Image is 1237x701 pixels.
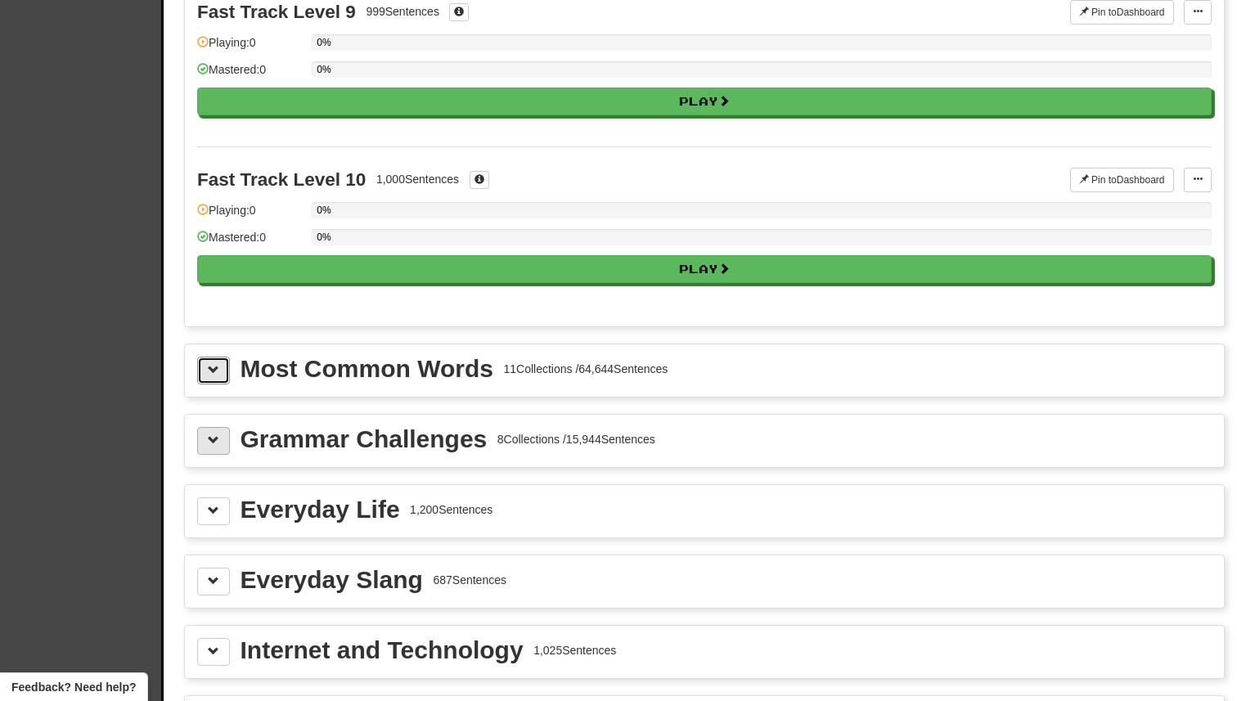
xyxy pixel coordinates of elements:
[497,431,655,447] div: 8 Collections / 15,944 Sentences
[366,3,439,20] div: 999 Sentences
[241,497,400,522] div: Everyday Life
[376,171,459,187] div: 1,000 Sentences
[197,88,1212,115] button: Play
[1070,168,1174,192] button: Pin toDashboard
[197,202,304,229] div: Playing: 0
[11,679,136,695] span: Open feedback widget
[197,2,356,22] div: Fast Track Level 9
[197,169,366,190] div: Fast Track Level 10
[241,568,423,592] div: Everyday Slang
[503,361,668,377] div: 11 Collections / 64,644 Sentences
[197,34,304,61] div: Playing: 0
[241,638,524,663] div: Internet and Technology
[197,255,1212,283] button: Play
[433,572,506,588] div: 687 Sentences
[241,357,493,381] div: Most Common Words
[410,501,493,518] div: 1,200 Sentences
[533,642,616,658] div: 1,025 Sentences
[197,229,304,256] div: Mastered: 0
[241,427,488,452] div: Grammar Challenges
[197,61,304,88] div: Mastered: 0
